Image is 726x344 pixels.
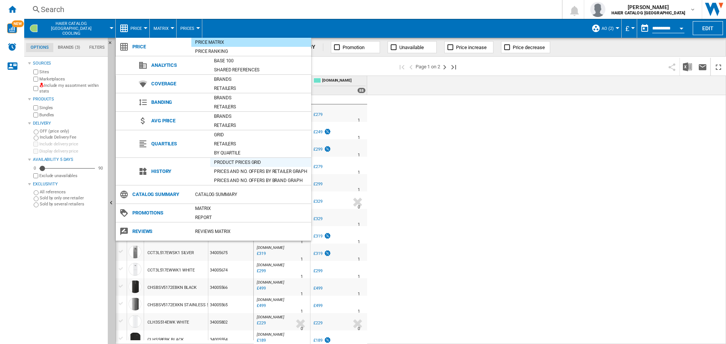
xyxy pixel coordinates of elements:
[129,42,191,52] span: Price
[210,103,311,111] div: Retailers
[210,113,311,120] div: Brands
[129,189,191,200] span: Catalog Summary
[210,177,311,184] div: Prices and No. offers by brand graph
[210,168,311,175] div: Prices and No. offers by retailer graph
[210,76,311,83] div: Brands
[129,208,191,218] span: Promotions
[210,66,311,74] div: Shared references
[210,131,311,139] div: Grid
[210,94,311,102] div: Brands
[191,39,311,46] div: Price Matrix
[191,191,311,198] div: Catalog Summary
[129,226,191,237] span: Reviews
[210,85,311,92] div: Retailers
[210,149,311,157] div: By quartile
[210,159,311,166] div: Product prices grid
[191,228,311,235] div: REVIEWS Matrix
[147,97,210,108] span: Banding
[210,140,311,148] div: Retailers
[147,166,210,177] span: History
[210,122,311,129] div: Retailers
[147,60,210,71] span: Analytics
[210,57,311,65] div: Base 100
[147,116,210,126] span: Avg price
[147,79,210,89] span: Coverage
[191,48,311,55] div: Price Ranking
[191,205,311,212] div: Matrix
[191,214,311,221] div: Report
[147,139,210,149] span: Quartiles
